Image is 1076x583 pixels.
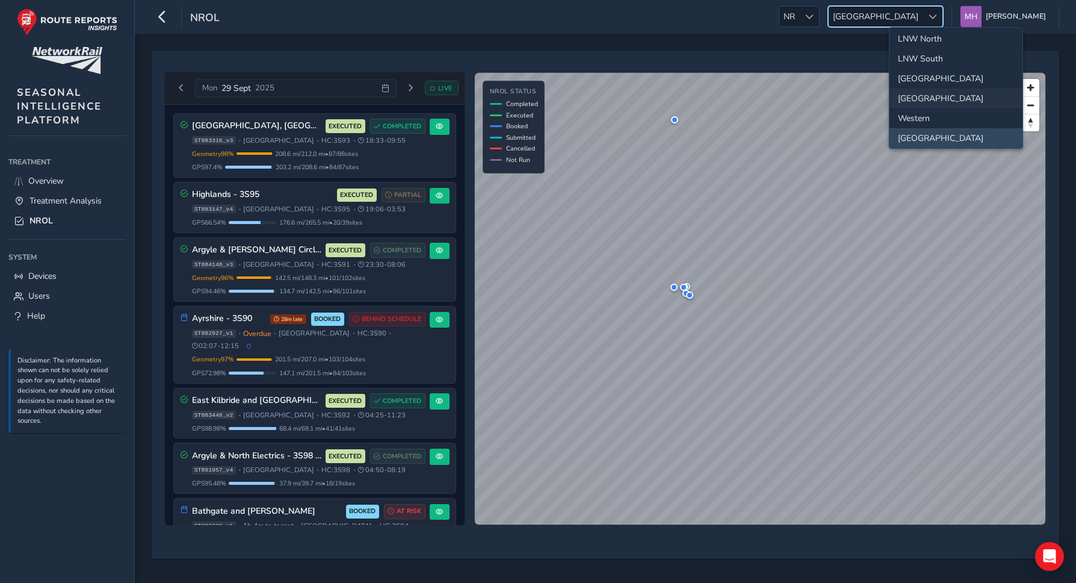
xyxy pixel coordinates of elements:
span: [GEOGRAPHIC_DATA] [243,411,314,420]
span: 37.9 mi / 39.7 mi • 18 / 19 sites [279,479,355,488]
span: Geometry 97 % [192,355,234,364]
span: • [317,412,319,419]
img: diamond-layout [960,6,982,27]
span: 04:25 - 11:23 [358,411,406,420]
span: • [389,330,391,337]
span: NROL [29,215,53,226]
span: • [317,206,319,213]
span: EXECUTED [329,396,362,406]
span: HC: 3S94 [380,522,409,531]
span: • [353,467,356,473]
span: ST883147_v4 [192,205,236,213]
span: GPS 95.48 % [192,479,226,488]
li: Western [889,108,1022,128]
span: ST891957_v4 [192,466,236,475]
img: customer logo [32,47,102,74]
span: Submitted [506,133,536,142]
span: 203.2 mi / 208.6 mi • 84 / 87 sites [276,163,359,172]
span: BOOKED [349,507,376,516]
button: Previous day [172,81,191,96]
span: EXECUTED [329,122,362,131]
h3: [GEOGRAPHIC_DATA], [GEOGRAPHIC_DATA], [GEOGRAPHIC_DATA] 3S93 [192,121,321,131]
span: • [238,467,241,473]
span: Help [27,310,45,322]
span: • [353,330,355,337]
span: • [375,523,377,529]
button: Zoom out [1022,96,1039,114]
button: Next day [401,81,421,96]
span: 201.5 mi / 207.0 mi • 103 / 104 sites [275,355,365,364]
span: Completed [506,99,538,108]
span: Executed [506,111,533,120]
span: [GEOGRAPHIC_DATA] [243,260,314,269]
button: [PERSON_NAME] [960,6,1050,27]
span: COMPLETED [383,452,421,461]
span: HC: 3S90 [357,329,386,338]
span: HC: 3S95 [321,205,350,214]
span: GPS 97.4 % [192,163,223,172]
span: SEASONAL INTELLIGENCE PLATFORM [17,86,102,127]
span: GPS 98.98 % [192,424,226,433]
a: Overview [8,171,126,191]
span: • [238,412,241,419]
span: [GEOGRAPHIC_DATA] [279,329,350,338]
span: Geometry 96 % [192,273,234,282]
span: 1h 4m to target [243,521,294,531]
button: Reset bearing to north [1022,114,1039,131]
span: • [353,206,356,213]
span: Geometry 98 % [192,149,234,158]
h3: Ayrshire - 3S90 [192,314,266,324]
span: 147.1 mi / 201.5 mi • 84 / 103 sites [279,369,366,378]
span: GPS 66.54 % [192,218,226,227]
span: 134.7 mi / 142.5 mi • 96 / 101 sites [279,287,366,296]
span: HC: 3S98 [321,466,350,475]
span: [GEOGRAPHIC_DATA] [301,522,372,531]
span: • [317,467,319,473]
span: Overdue [243,329,271,338]
span: NROL [190,10,220,27]
span: COMPLETED [383,246,421,255]
span: [GEOGRAPHIC_DATA] [829,7,923,26]
span: ST883330_v1 [192,522,236,530]
span: HC: 3S91 [321,260,350,269]
h3: Argyle & North Electrics - 3S98 AM [192,451,321,461]
a: Treatment Analysis [8,191,126,211]
h3: Highlands - 3S95 [192,190,333,200]
a: Devices [8,266,126,286]
span: • [353,412,356,419]
span: Cancelled [506,144,535,153]
h3: East Kilbride and [GEOGRAPHIC_DATA] [192,396,321,406]
img: rr logo [17,8,117,36]
span: Treatment Analysis [29,195,102,207]
span: • [238,137,241,144]
span: ST883316_v3 [192,136,236,145]
span: GPS 94.46 % [192,287,226,296]
span: • [411,523,413,529]
span: • [353,137,356,144]
p: Disclaimer: The information shown can not be solely relied upon for any safety-related decisions,... [17,356,120,427]
div: Open Intercom Messenger [1035,542,1064,571]
span: • [296,523,298,529]
span: COMPLETED [383,396,421,406]
span: HC: 3S93 [321,136,350,145]
span: 29 Sept [221,83,251,94]
h3: Bathgate and [PERSON_NAME] [192,507,342,517]
li: LNW South [889,49,1022,69]
span: EXECUTED [329,452,362,461]
li: Wales [889,89,1022,108]
li: Scotland [889,128,1022,148]
span: 02:07 - 12:15 [192,341,240,351]
span: [GEOGRAPHIC_DATA] [243,466,314,475]
span: Not Run [506,155,530,164]
span: HC: 3S92 [321,411,350,420]
span: • [238,261,241,268]
span: BEHIND SCHEDULE [362,314,421,324]
span: 2025 [255,83,274,93]
h3: Argyle & [PERSON_NAME] Circle - 3S91 [192,245,321,255]
span: [GEOGRAPHIC_DATA] [243,205,314,214]
li: LNW North [889,29,1022,49]
h4: NROL Status [490,88,538,96]
span: Devices [28,270,57,282]
span: LIVE [438,84,453,93]
span: • [238,206,241,213]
